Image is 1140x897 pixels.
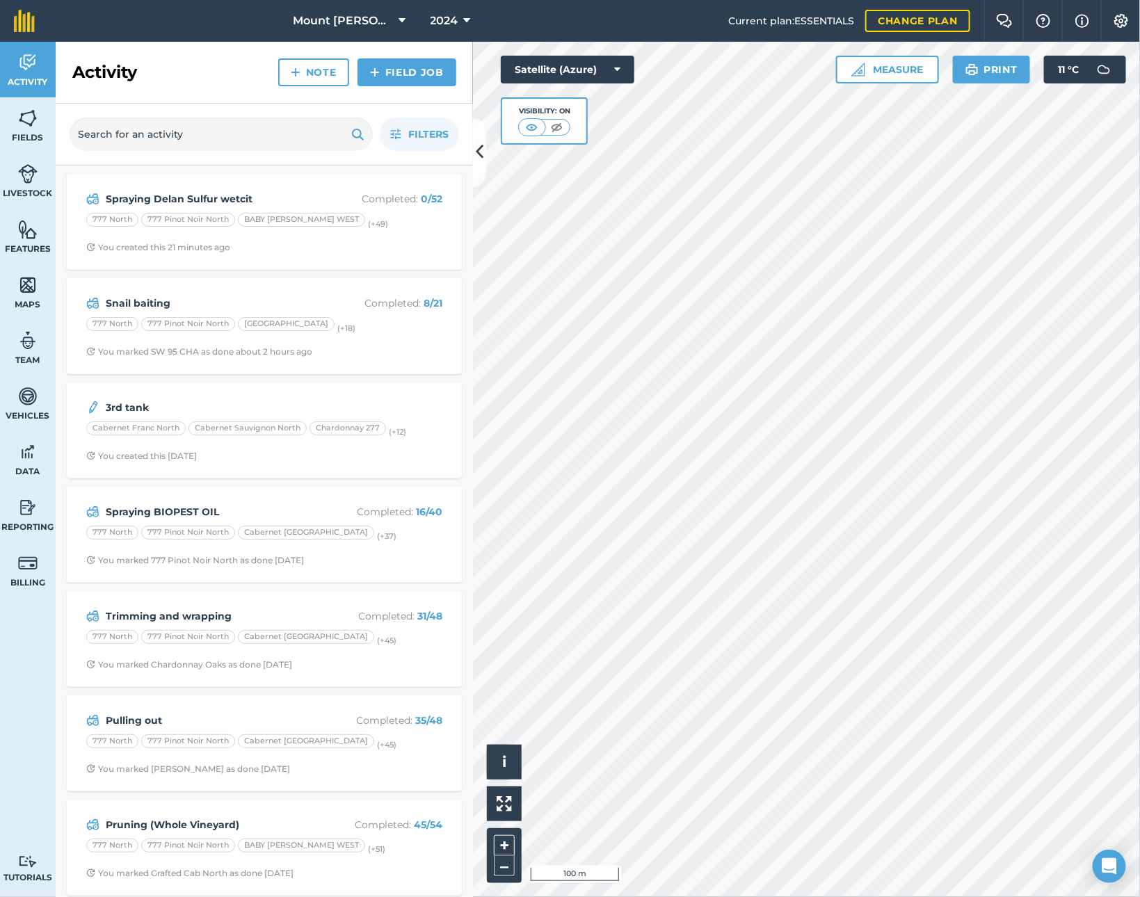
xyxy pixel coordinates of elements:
[106,296,326,311] strong: Snail baiting
[415,714,442,727] strong: 35 / 48
[141,317,235,331] div: 777 Pinot Noir North
[965,61,979,78] img: svg+xml;base64,PHN2ZyB4bWxucz0iaHR0cDovL3d3dy53My5vcmcvMjAwMC9zdmciIHdpZHRoPSIxOSIgaGVpZ2h0PSIyNC...
[86,451,197,462] div: You created this [DATE]
[494,835,515,856] button: +
[377,741,396,750] small: (+ 45 )
[86,839,138,852] div: 777 North
[75,286,453,366] a: Snail baitingCompleted: 8/21777 North777 Pinot Noir North[GEOGRAPHIC_DATA](+18)Clock with arrow p...
[502,753,506,770] span: i
[72,61,137,83] h2: Activity
[501,56,634,83] button: Satellite (Azure)
[106,817,326,832] strong: Pruning (Whole Vineyard)
[86,346,312,357] div: You marked SW 95 CHA as done about 2 hours ago
[1075,13,1089,29] img: svg+xml;base64,PHN2ZyB4bWxucz0iaHR0cDovL3d3dy53My5vcmcvMjAwMC9zdmciIHdpZHRoPSIxNyIgaGVpZ2h0PSIxNy...
[291,64,300,81] img: svg+xml;base64,PHN2ZyB4bWxucz0iaHR0cDovL3d3dy53My5vcmcvMjAwMC9zdmciIHdpZHRoPSIxNCIgaGVpZ2h0PSIyNC...
[18,442,38,462] img: svg+xml;base64,PD94bWwgdmVyc2lvbj0iMS4wIiBlbmNvZGluZz0idXRmLTgiPz4KPCEtLSBHZW5lcmF0b3I6IEFkb2JlIE...
[1058,56,1079,83] span: 11 ° C
[18,275,38,296] img: svg+xml;base64,PHN2ZyB4bWxucz0iaHR0cDovL3d3dy53My5vcmcvMjAwMC9zdmciIHdpZHRoPSI1NiIgaGVpZ2h0PSI2MC...
[18,52,38,73] img: svg+xml;base64,PD94bWwgdmVyc2lvbj0iMS4wIiBlbmNvZGluZz0idXRmLTgiPz4KPCEtLSBHZW5lcmF0b3I6IEFkb2JlIE...
[332,504,442,519] p: Completed :
[494,856,515,876] button: –
[18,163,38,184] img: svg+xml;base64,PD94bWwgdmVyc2lvbj0iMS4wIiBlbmNvZGluZz0idXRmLTgiPz4KPCEtLSBHZW5lcmF0b3I6IEFkb2JlIE...
[86,555,304,566] div: You marked 777 Pinot Noir North as done [DATE]
[106,400,326,415] strong: 3rd tank
[238,213,365,227] div: BABY [PERSON_NAME] WEST
[238,839,365,852] div: BABY [PERSON_NAME] WEST
[518,106,571,117] div: Visibility: On
[75,182,453,261] a: Spraying Delan Sulfur wetcitCompleted: 0/52777 North777 Pinot Noir NorthBABY [PERSON_NAME] WEST(+...
[421,193,442,205] strong: 0 / 52
[86,503,99,520] img: svg+xml;base64,PD94bWwgdmVyc2lvbj0iMS4wIiBlbmNvZGluZz0idXRmLTgiPz4KPCEtLSBHZW5lcmF0b3I6IEFkb2JlIE...
[416,506,442,518] strong: 16 / 40
[548,120,565,134] img: svg+xml;base64,PHN2ZyB4bWxucz0iaHR0cDovL3d3dy53My5vcmcvMjAwMC9zdmciIHdpZHRoPSI1MCIgaGVpZ2h0PSI0MC...
[86,317,138,331] div: 777 North
[141,526,235,540] div: 777 Pinot Noir North
[18,497,38,518] img: svg+xml;base64,PD94bWwgdmVyc2lvbj0iMS4wIiBlbmNvZGluZz0idXRmLTgiPz4KPCEtLSBHZW5lcmF0b3I6IEFkb2JlIE...
[141,630,235,644] div: 777 Pinot Noir North
[86,764,95,773] img: Clock with arrow pointing clockwise
[836,56,939,83] button: Measure
[75,704,453,783] a: Pulling outCompleted: 35/48777 North777 Pinot Noir NorthCabernet [GEOGRAPHIC_DATA](+45)Clock with...
[337,323,355,333] small: (+ 18 )
[278,58,349,86] a: Note
[377,532,396,542] small: (+ 37 )
[1090,56,1118,83] img: svg+xml;base64,PD94bWwgdmVyc2lvbj0iMS4wIiBlbmNvZGluZz0idXRmLTgiPz4KPCEtLSBHZW5lcmF0b3I6IEFkb2JlIE...
[18,108,38,129] img: svg+xml;base64,PHN2ZyB4bWxucz0iaHR0cDovL3d3dy53My5vcmcvMjAwMC9zdmciIHdpZHRoPSI1NiIgaGVpZ2h0PSI2MC...
[86,295,99,312] img: svg+xml;base64,PD94bWwgdmVyc2lvbj0iMS4wIiBlbmNvZGluZz0idXRmLTgiPz4KPCEtLSBHZW5lcmF0b3I6IEFkb2JlIE...
[238,630,374,644] div: Cabernet [GEOGRAPHIC_DATA]
[1093,850,1126,883] div: Open Intercom Messenger
[86,526,138,540] div: 777 North
[1035,14,1052,28] img: A question mark icon
[294,13,394,29] span: Mount [PERSON_NAME]
[424,297,442,309] strong: 8 / 21
[86,712,99,729] img: svg+xml;base64,PD94bWwgdmVyc2lvbj0iMS4wIiBlbmNvZGluZz0idXRmLTgiPz4KPCEtLSBHZW5lcmF0b3I6IEFkb2JlIE...
[86,763,290,775] div: You marked [PERSON_NAME] as done [DATE]
[370,64,380,81] img: svg+xml;base64,PHN2ZyB4bWxucz0iaHR0cDovL3d3dy53My5vcmcvMjAwMC9zdmciIHdpZHRoPSIxNCIgaGVpZ2h0PSIyNC...
[417,610,442,622] strong: 31 / 48
[86,243,95,252] img: Clock with arrow pointing clockwise
[389,428,406,437] small: (+ 12 )
[86,191,99,207] img: svg+xml;base64,PD94bWwgdmVyc2lvbj0iMS4wIiBlbmNvZGluZz0idXRmLTgiPz4KPCEtLSBHZW5lcmF0b3I6IEFkb2JlIE...
[86,868,294,879] div: You marked Grafted Cab North as done [DATE]
[86,213,138,227] div: 777 North
[75,495,453,574] a: Spraying BIOPEST OILCompleted: 16/40777 North777 Pinot Noir NorthCabernet [GEOGRAPHIC_DATA](+37)C...
[368,219,388,229] small: (+ 49 )
[86,242,230,253] div: You created this 21 minutes ago
[86,347,95,356] img: Clock with arrow pointing clockwise
[75,808,453,887] a: Pruning (Whole Vineyard)Completed: 45/54777 North777 Pinot Noir NorthBABY [PERSON_NAME] WEST(+51)...
[380,118,459,151] button: Filters
[75,391,453,470] a: 3rd tankCabernet Franc NorthCabernet Sauvignon NorthChardonnay 277(+12)Clock with arrow pointing ...
[188,421,307,435] div: Cabernet Sauvignon North
[332,713,442,728] p: Completed :
[18,553,38,574] img: svg+xml;base64,PD94bWwgdmVyc2lvbj0iMS4wIiBlbmNvZGluZz0idXRmLTgiPz4KPCEtLSBHZW5lcmF0b3I6IEFkb2JlIE...
[86,734,138,748] div: 777 North
[86,556,95,565] img: Clock with arrow pointing clockwise
[332,296,442,311] p: Completed :
[18,330,38,351] img: svg+xml;base64,PD94bWwgdmVyc2lvbj0iMS4wIiBlbmNvZGluZz0idXRmLTgiPz4KPCEtLSBHZW5lcmF0b3I6IEFkb2JlIE...
[86,816,99,833] img: svg+xml;base64,PD94bWwgdmVyc2lvbj0iMS4wIiBlbmNvZGluZz0idXRmLTgiPz4KPCEtLSBHZW5lcmF0b3I6IEFkb2JlIE...
[238,734,374,748] div: Cabernet [GEOGRAPHIC_DATA]
[523,120,540,134] img: svg+xml;base64,PHN2ZyB4bWxucz0iaHR0cDovL3d3dy53My5vcmcvMjAwMC9zdmciIHdpZHRoPSI1MCIgaGVpZ2h0PSI0MC...
[332,608,442,624] p: Completed :
[377,636,396,646] small: (+ 45 )
[414,818,442,831] strong: 45 / 54
[1113,14,1130,28] img: A cog icon
[18,219,38,240] img: svg+xml;base64,PHN2ZyB4bWxucz0iaHR0cDovL3d3dy53My5vcmcvMjAwMC9zdmciIHdpZHRoPSI1NiIgaGVpZ2h0PSI2MC...
[86,399,100,416] img: svg+xml;base64,PD94bWwgdmVyc2lvbj0iMS4wIiBlbmNvZGluZz0idXRmLTgiPz4KPCEtLSBHZW5lcmF0b3I6IEFkb2JlIE...
[18,386,38,407] img: svg+xml;base64,PD94bWwgdmVyc2lvbj0iMS4wIiBlbmNvZGluZz0idXRmLTgiPz4KPCEtLSBHZW5lcmF0b3I6IEFkb2JlIE...
[351,126,364,143] img: svg+xml;base64,PHN2ZyB4bWxucz0iaHR0cDovL3d3dy53My5vcmcvMjAwMC9zdmciIHdpZHRoPSIxOSIgaGVpZ2h0PSIyNC...
[238,526,374,540] div: Cabernet [GEOGRAPHIC_DATA]
[141,734,235,748] div: 777 Pinot Noir North
[70,118,373,151] input: Search for an activity
[141,839,235,852] div: 777 Pinot Noir North
[728,13,854,29] span: Current plan : ESSENTIALS
[86,451,95,460] img: Clock with arrow pointing clockwise
[106,608,326,624] strong: Trimming and wrapping
[106,504,326,519] strong: Spraying BIOPEST OIL
[86,659,292,670] div: You marked Chardonnay Oaks as done [DATE]
[86,608,99,624] img: svg+xml;base64,PD94bWwgdmVyc2lvbj0iMS4wIiBlbmNvZGluZz0idXRmLTgiPz4KPCEtLSBHZW5lcmF0b3I6IEFkb2JlIE...
[75,599,453,679] a: Trimming and wrappingCompleted: 31/48777 North777 Pinot Noir NorthCabernet [GEOGRAPHIC_DATA](+45)...
[953,56,1031,83] button: Print
[141,213,235,227] div: 777 Pinot Noir North
[14,10,35,32] img: fieldmargin Logo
